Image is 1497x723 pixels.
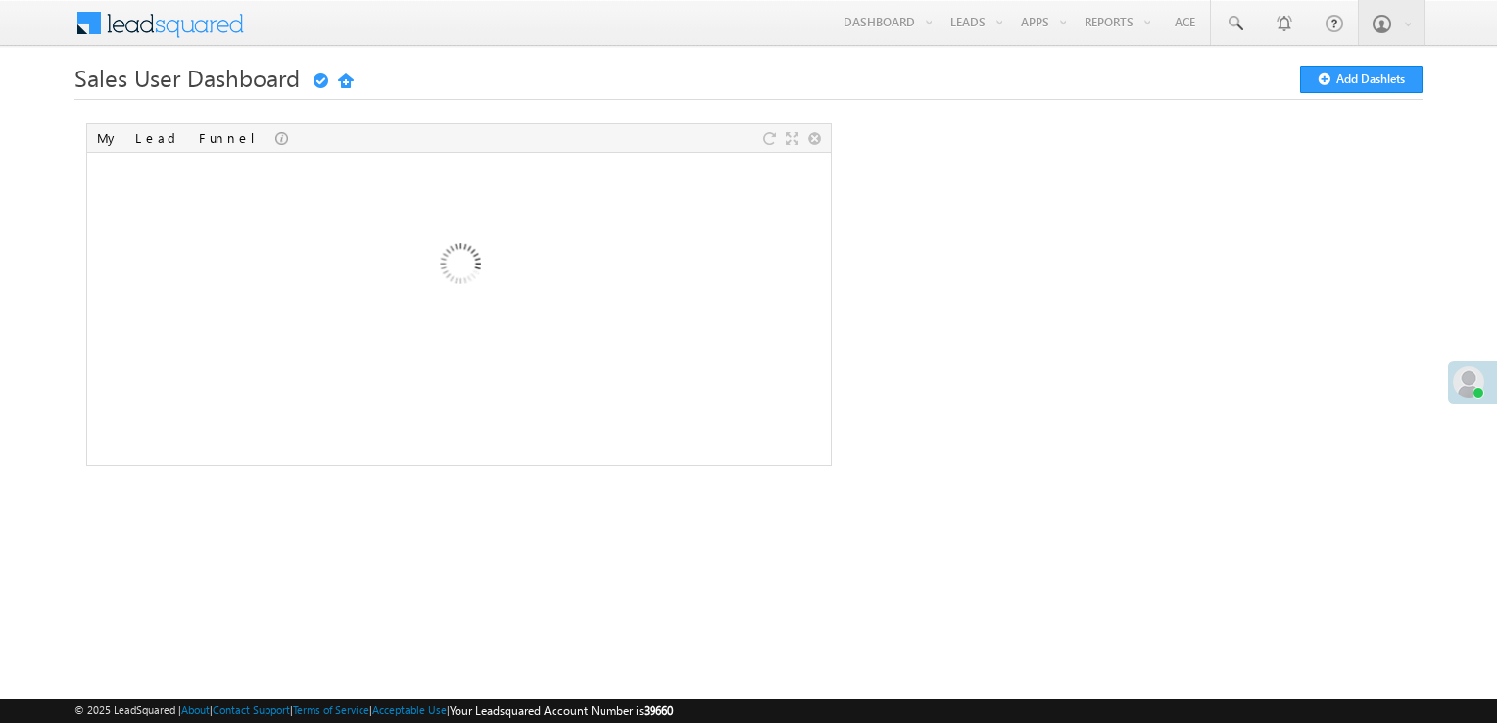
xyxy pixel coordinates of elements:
[213,703,290,716] a: Contact Support
[644,703,673,718] span: 39660
[181,703,210,716] a: About
[293,703,369,716] a: Terms of Service
[97,129,275,147] div: My Lead Funnel
[74,701,673,720] span: © 2025 LeadSquared | | | | |
[372,703,447,716] a: Acceptable Use
[354,162,564,372] img: Loading...
[1300,66,1423,93] button: Add Dashlets
[450,703,673,718] span: Your Leadsquared Account Number is
[74,62,300,93] span: Sales User Dashboard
